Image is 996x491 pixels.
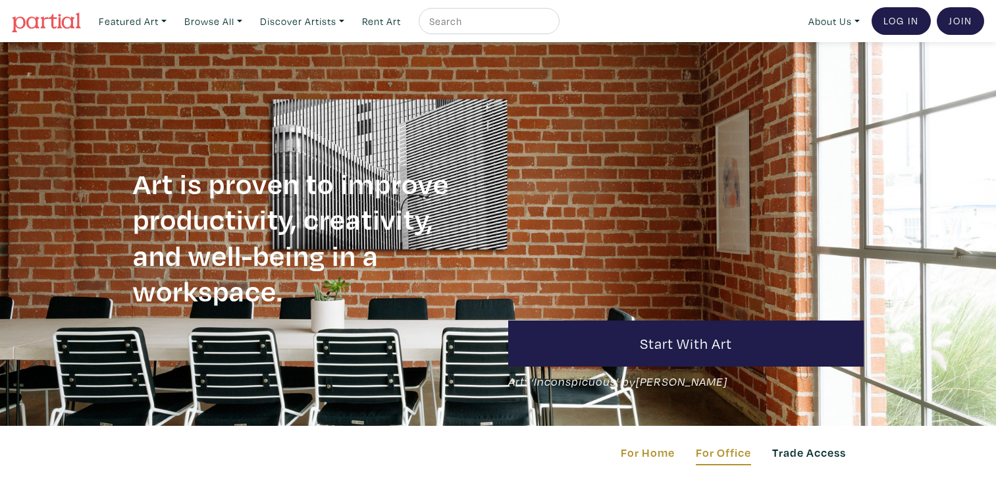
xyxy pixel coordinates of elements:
a: Rent Art [356,8,407,35]
a: Trade Access [772,444,846,461]
a: [PERSON_NAME] [636,374,727,389]
a: Log In [872,7,931,35]
a: Discover Artists [254,8,350,35]
a: Join [937,7,984,35]
h1: Art is proven to improve productivity, creativity, and well-being in a workspace. [133,165,488,309]
span: Art: ‘Inconspicuous’ by [508,373,864,390]
a: For Office [696,444,751,466]
a: About Us [802,8,866,35]
a: For Home [621,444,675,461]
a: Browse All [178,8,248,35]
a: Featured Art [93,8,172,35]
a: Start with art [508,321,864,367]
input: Search [428,13,547,30]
